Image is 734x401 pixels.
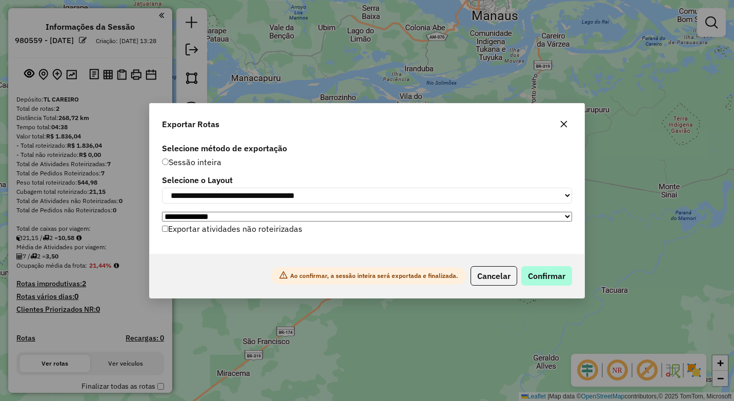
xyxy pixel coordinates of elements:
[521,266,572,286] button: Confirmar
[162,226,168,232] input: Exportar atividades não roteirizadas
[471,266,517,286] button: Cancelar
[271,267,466,285] span: Ao confirmar, a sessão inteira será exportada e finalizada.
[162,118,219,130] span: Exportar Rotas
[162,219,302,238] label: Exportar atividades não roteirizadas
[162,174,572,186] label: Selecione o Layout
[162,157,221,167] span: Sessão inteira
[162,142,572,154] label: Selecione método de exportação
